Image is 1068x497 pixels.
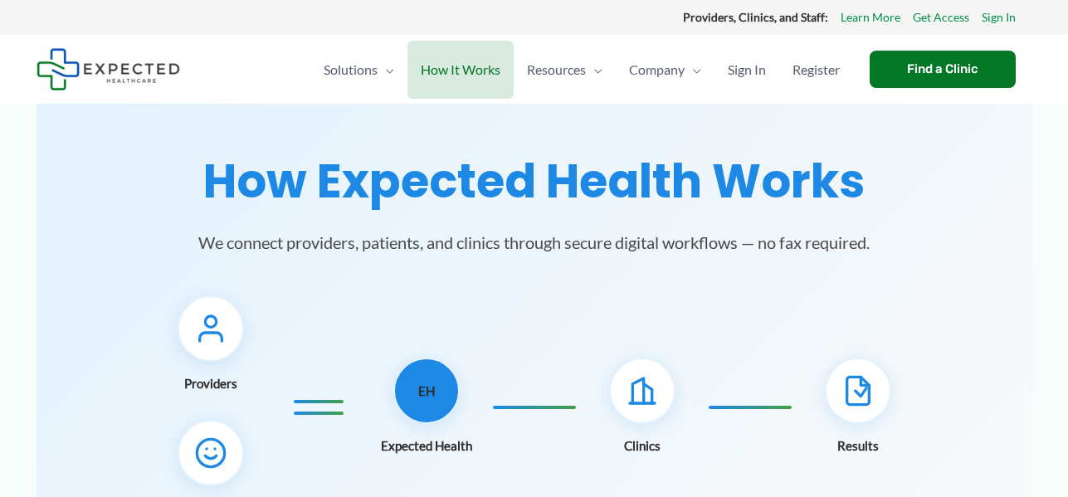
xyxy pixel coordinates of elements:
[779,41,853,99] a: Register
[514,41,616,99] a: ResourcesMenu Toggle
[378,41,394,99] span: Menu Toggle
[324,41,378,99] span: Solutions
[56,153,1012,209] h1: How Expected Health Works
[381,434,472,457] span: Expected Health
[624,434,661,457] span: Clinics
[310,41,853,99] nav: Primary Site Navigation
[616,41,714,99] a: CompanyMenu Toggle
[841,7,900,28] a: Learn More
[870,51,1016,88] a: Find a Clinic
[683,10,828,24] strong: Providers, Clinics, and Staff:
[418,379,435,402] span: EH
[161,229,908,256] p: We connect providers, patients, and clinics through secure digital workflows — no fax required.
[913,7,969,28] a: Get Access
[685,41,701,99] span: Menu Toggle
[792,41,840,99] span: Register
[421,41,500,99] span: How It Works
[837,434,879,457] span: Results
[728,41,766,99] span: Sign In
[184,372,237,395] span: Providers
[586,41,602,99] span: Menu Toggle
[527,41,586,99] span: Resources
[310,41,407,99] a: SolutionsMenu Toggle
[37,48,180,90] img: Expected Healthcare Logo - side, dark font, small
[982,7,1016,28] a: Sign In
[629,41,685,99] span: Company
[407,41,514,99] a: How It Works
[714,41,779,99] a: Sign In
